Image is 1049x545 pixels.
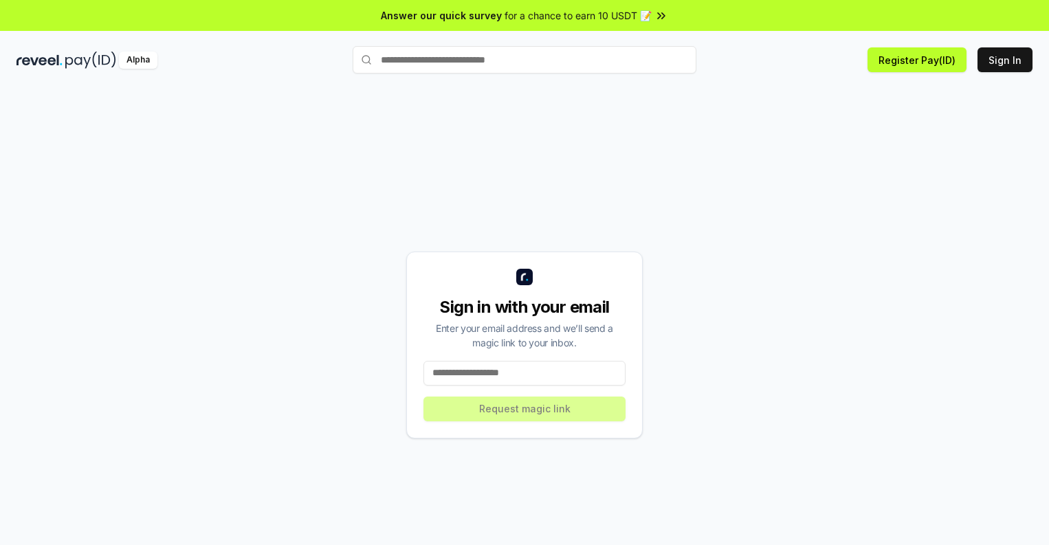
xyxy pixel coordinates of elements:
img: reveel_dark [16,52,63,69]
button: Sign In [978,47,1033,72]
img: logo_small [516,269,533,285]
span: Answer our quick survey [381,8,502,23]
span: for a chance to earn 10 USDT 📝 [505,8,652,23]
div: Sign in with your email [423,296,626,318]
div: Alpha [119,52,157,69]
div: Enter your email address and we’ll send a magic link to your inbox. [423,321,626,350]
button: Register Pay(ID) [868,47,967,72]
img: pay_id [65,52,116,69]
